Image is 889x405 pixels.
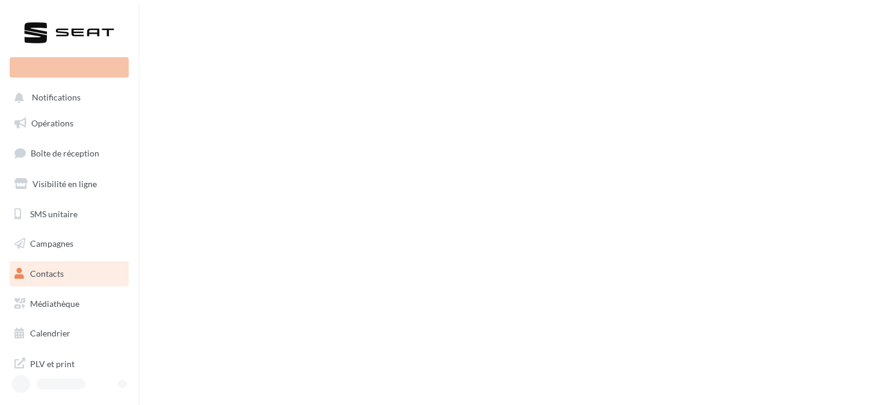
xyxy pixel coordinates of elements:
a: Opérations [7,111,131,136]
div: Nouvelle campagne [10,57,129,78]
a: SMS unitaire [7,202,131,227]
span: Visibilité en ligne [32,179,97,189]
span: Contacts [30,268,64,279]
a: Campagnes [7,231,131,256]
a: Contacts [7,261,131,286]
span: Notifications [32,93,81,103]
a: Calendrier [7,321,131,346]
a: Médiathèque [7,291,131,317]
a: Boîte de réception [7,140,131,166]
span: Calendrier [30,328,70,338]
span: Médiathèque [30,298,79,309]
span: Campagnes [30,238,73,249]
a: Visibilité en ligne [7,172,131,197]
span: SMS unitaire [30,208,78,218]
span: Boîte de réception [31,148,99,158]
span: Opérations [31,118,73,128]
a: PLV et print personnalisable [7,351,131,386]
span: PLV et print personnalisable [30,356,124,382]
